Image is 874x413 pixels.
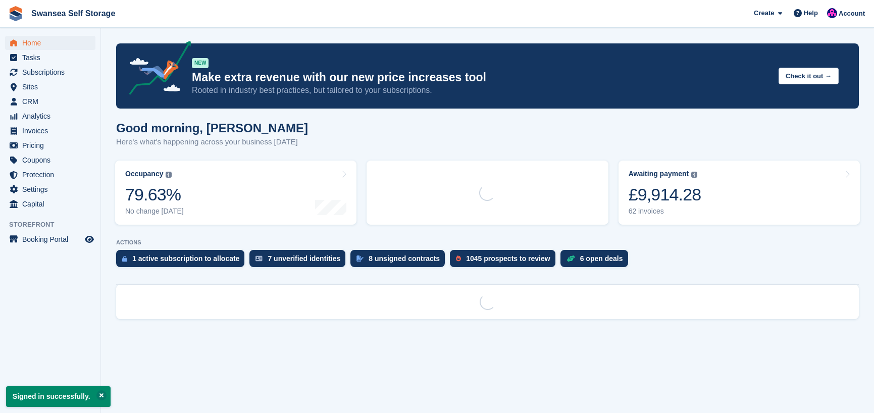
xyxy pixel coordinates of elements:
a: 6 open deals [560,250,633,272]
span: Protection [22,168,83,182]
span: Coupons [22,153,83,167]
p: Here's what's happening across your business [DATE] [116,136,308,148]
p: ACTIONS [116,239,859,246]
a: menu [5,153,95,167]
a: 8 unsigned contracts [350,250,450,272]
a: menu [5,36,95,50]
span: Create [754,8,774,18]
a: Occupancy 79.63% No change [DATE] [115,161,356,225]
a: menu [5,109,95,123]
a: menu [5,50,95,65]
img: prospect-51fa495bee0391a8d652442698ab0144808aea92771e9ea1ae160a38d050c398.svg [456,255,461,262]
a: menu [5,182,95,196]
a: menu [5,138,95,152]
a: menu [5,232,95,246]
span: Account [839,9,865,19]
div: No change [DATE] [125,207,184,216]
button: Check it out → [779,68,839,84]
a: Awaiting payment £9,914.28 62 invoices [619,161,860,225]
a: menu [5,65,95,79]
div: 7 unverified identities [268,254,340,263]
img: verify_identity-adf6edd0f0f0b5bbfe63781bf79b02c33cf7c696d77639b501bdc392416b5a36.svg [255,255,263,262]
div: 8 unsigned contracts [369,254,440,263]
a: Swansea Self Storage [27,5,119,22]
span: Tasks [22,50,83,65]
a: 7 unverified identities [249,250,350,272]
div: 1045 prospects to review [466,254,550,263]
img: price-adjustments-announcement-icon-8257ccfd72463d97f412b2fc003d46551f7dbcb40ab6d574587a9cd5c0d94... [121,41,191,98]
p: Signed in successfully. [6,386,111,407]
div: 79.63% [125,184,184,205]
a: menu [5,168,95,182]
div: NEW [192,58,209,68]
a: 1 active subscription to allocate [116,250,249,272]
img: active_subscription_to_allocate_icon-d502201f5373d7db506a760aba3b589e785aa758c864c3986d89f69b8ff3... [122,255,127,262]
img: icon-info-grey-7440780725fd019a000dd9b08b2336e03edf1995a4989e88bcd33f0948082b44.svg [166,172,172,178]
span: Home [22,36,83,50]
img: stora-icon-8386f47178a22dfd0bd8f6a31ec36ba5ce8667c1dd55bd0f319d3a0aa187defe.svg [8,6,23,21]
img: Donna Davies [827,8,837,18]
span: Storefront [9,220,100,230]
span: Sites [22,80,83,94]
div: 1 active subscription to allocate [132,254,239,263]
a: Preview store [83,233,95,245]
img: deal-1b604bf984904fb50ccaf53a9ad4b4a5d6e5aea283cecdc64d6e3604feb123c2.svg [567,255,575,262]
h1: Good morning, [PERSON_NAME] [116,121,308,135]
p: Rooted in industry best practices, but tailored to your subscriptions. [192,85,770,96]
a: menu [5,124,95,138]
span: CRM [22,94,83,109]
div: 62 invoices [629,207,701,216]
a: menu [5,80,95,94]
p: Make extra revenue with our new price increases tool [192,70,770,85]
div: 6 open deals [580,254,623,263]
span: Invoices [22,124,83,138]
span: Analytics [22,109,83,123]
img: icon-info-grey-7440780725fd019a000dd9b08b2336e03edf1995a4989e88bcd33f0948082b44.svg [691,172,697,178]
span: Subscriptions [22,65,83,79]
a: 1045 prospects to review [450,250,560,272]
div: £9,914.28 [629,184,701,205]
span: Help [804,8,818,18]
span: Settings [22,182,83,196]
div: Awaiting payment [629,170,689,178]
span: Booking Portal [22,232,83,246]
a: menu [5,94,95,109]
span: Pricing [22,138,83,152]
span: Capital [22,197,83,211]
div: Occupancy [125,170,163,178]
img: contract_signature_icon-13c848040528278c33f63329250d36e43548de30e8caae1d1a13099fd9432cc5.svg [356,255,364,262]
a: menu [5,197,95,211]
